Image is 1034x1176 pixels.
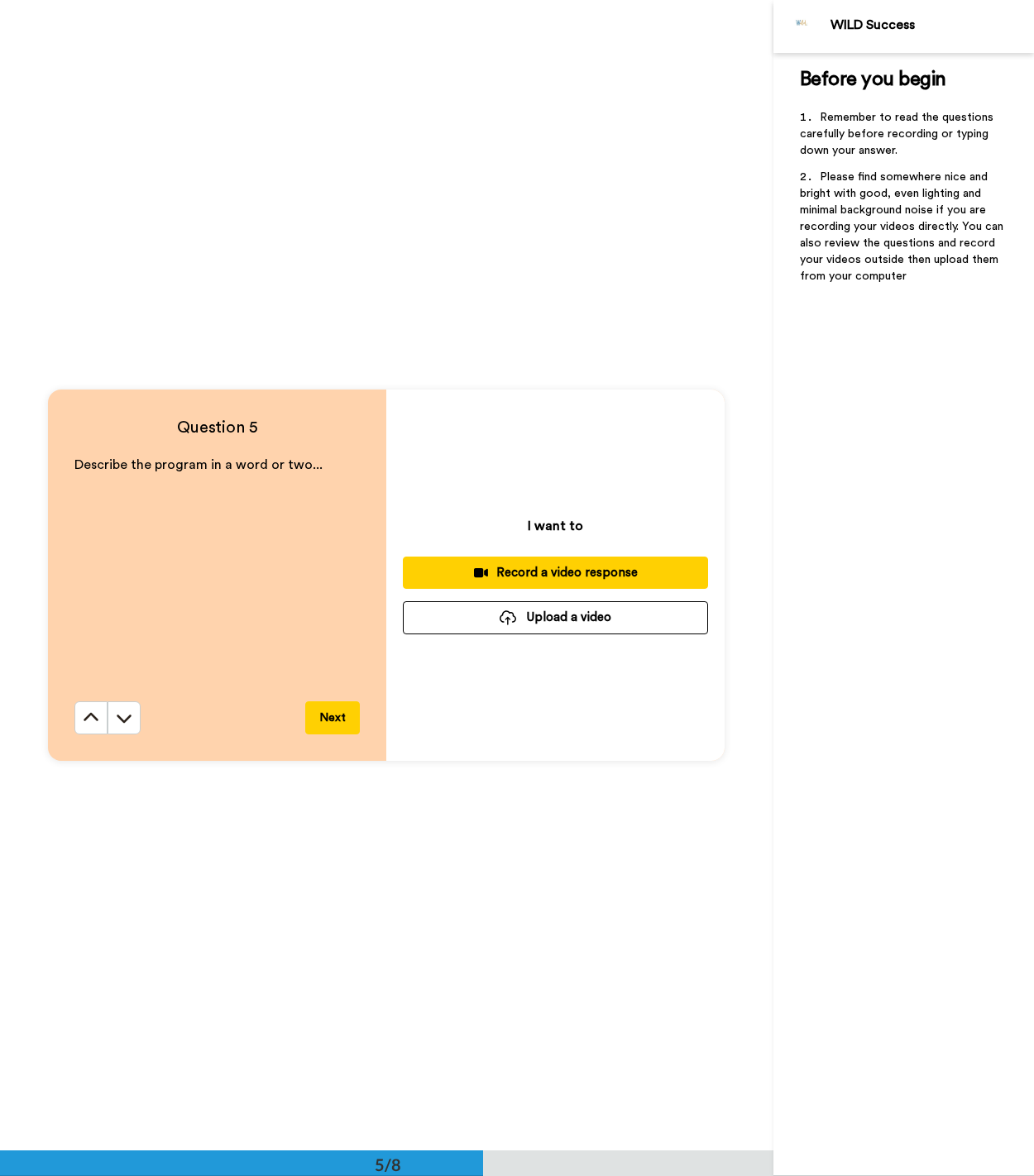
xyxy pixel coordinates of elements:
[528,516,583,536] p: I want to
[403,601,708,633] button: Upload a video
[800,69,946,89] span: Before you begin
[800,112,997,156] span: Remember to read the questions carefully before recording or typing down your answer.
[416,564,695,581] div: Record a video response
[403,557,708,589] button: Record a video response
[74,458,323,471] span: Describe the program in a word or two...
[74,416,360,439] h4: Question 5
[348,1153,428,1176] div: 5/8
[783,7,822,46] img: Profile Image
[800,171,1007,282] span: Please find somewhere nice and bright with good, even lighting and minimal background noise if yo...
[305,701,360,734] button: Next
[831,17,1033,33] div: WILD Success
